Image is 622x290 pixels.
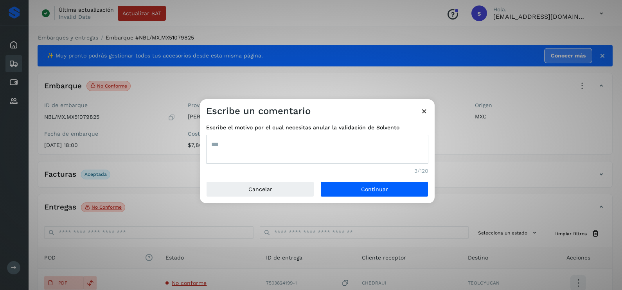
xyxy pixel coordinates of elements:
span: Escribe el motivo por el cual necesitas anular la validación de Solvento [206,124,428,132]
span: Cancelar [248,186,272,192]
span: Continuar [361,186,388,192]
span: 3/120 [414,167,428,175]
button: Continuar [320,181,428,197]
button: Cancelar [206,181,314,197]
h3: Escribe un comentario [206,106,311,117]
